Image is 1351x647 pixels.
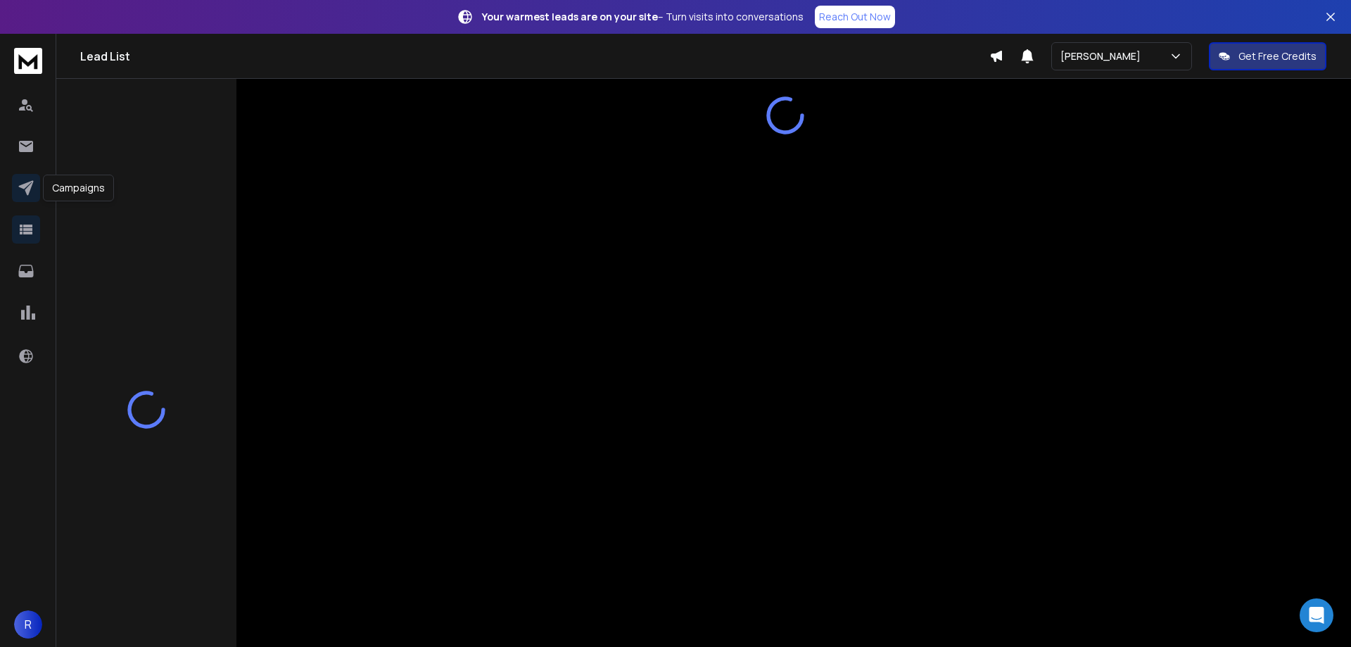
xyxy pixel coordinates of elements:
h1: Lead List [80,48,989,65]
p: – Turn visits into conversations [482,10,804,24]
button: R [14,610,42,639]
button: Get Free Credits [1209,42,1326,70]
strong: Your warmest leads are on your site [482,10,658,23]
div: Campaigns [43,175,114,201]
p: [PERSON_NAME] [1060,49,1146,63]
a: Reach Out Now [815,6,895,28]
p: Reach Out Now [819,10,891,24]
div: Open Intercom Messenger [1300,598,1333,632]
img: logo [14,48,42,74]
p: Get Free Credits [1238,49,1317,63]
